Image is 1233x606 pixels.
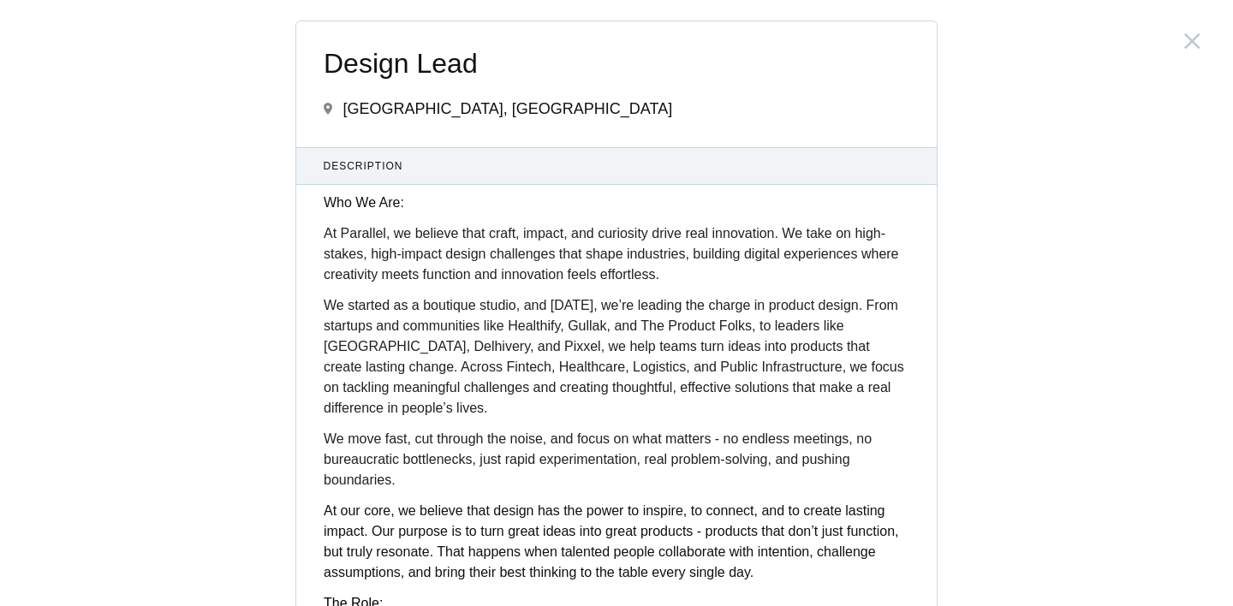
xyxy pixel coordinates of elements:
span: We move fast, cut through the noise, and focus on what matters - no endless meetings, no bureaucr... [324,431,872,487]
span: [GEOGRAPHIC_DATA], [GEOGRAPHIC_DATA] [342,100,672,117]
span: Description [324,158,910,174]
span: At Parallel, we believe that craft, impact, and curiosity drive real innovation. We take on high-... [324,226,899,282]
span: Design Lead [324,49,909,79]
span: We started as a boutique studio, and [DATE], we’re leading the charge in product design. From sta... [324,298,904,415]
strong: Who We Are: [324,195,404,210]
span: At our core, we believe that design has the power to inspire, to connect, and to create lasting i... [324,503,898,579]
